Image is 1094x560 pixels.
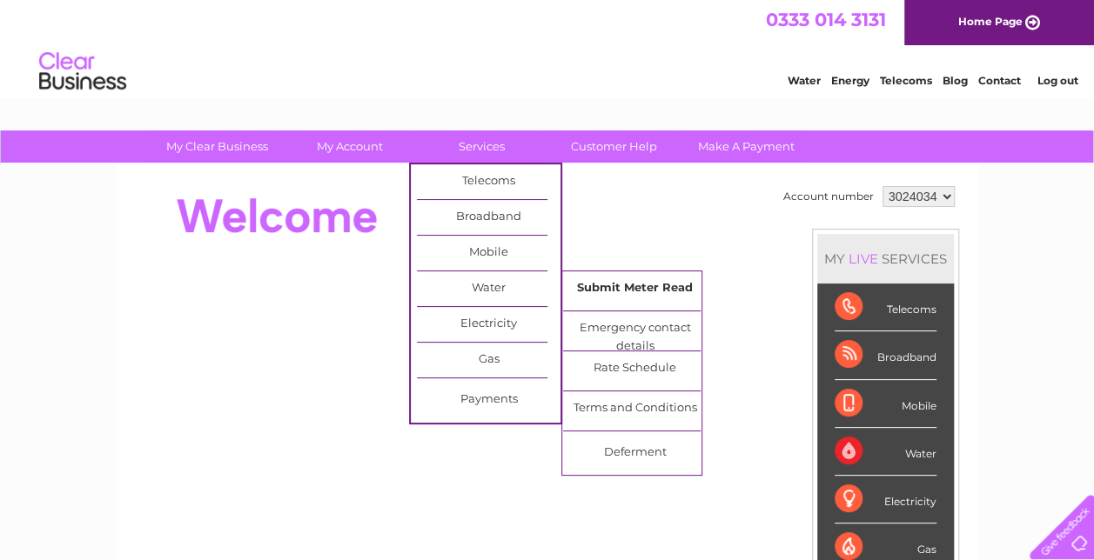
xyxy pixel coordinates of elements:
[417,307,560,342] a: Electricity
[817,234,954,283] div: MY SERVICES
[831,74,869,87] a: Energy
[835,331,936,379] div: Broadband
[417,343,560,377] a: Gas
[788,74,821,87] a: Water
[1037,74,1077,87] a: Log out
[145,130,289,163] a: My Clear Business
[278,130,421,163] a: My Account
[417,236,560,270] a: Mobile
[542,130,686,163] a: Customer Help
[943,74,968,87] a: Blog
[563,271,707,306] a: Submit Meter Read
[38,45,127,98] img: logo.png
[880,74,932,87] a: Telecoms
[845,250,882,267] div: LIVE
[410,130,554,163] a: Services
[835,380,936,428] div: Mobile
[563,311,707,346] a: Emergency contact details
[137,10,959,84] div: Clear Business is a trading name of Verastar Limited (registered in [GEOGRAPHIC_DATA] No. 3667643...
[779,182,878,211] td: Account number
[417,271,560,306] a: Water
[563,436,707,470] a: Deferment
[563,351,707,386] a: Rate Schedule
[417,383,560,417] a: Payments
[835,428,936,476] div: Water
[675,130,818,163] a: Make A Payment
[978,74,1021,87] a: Contact
[563,391,707,426] a: Terms and Conditions
[417,200,560,235] a: Broadband
[835,283,936,331] div: Telecoms
[417,164,560,199] a: Telecoms
[766,9,886,30] a: 0333 014 3131
[835,476,936,523] div: Electricity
